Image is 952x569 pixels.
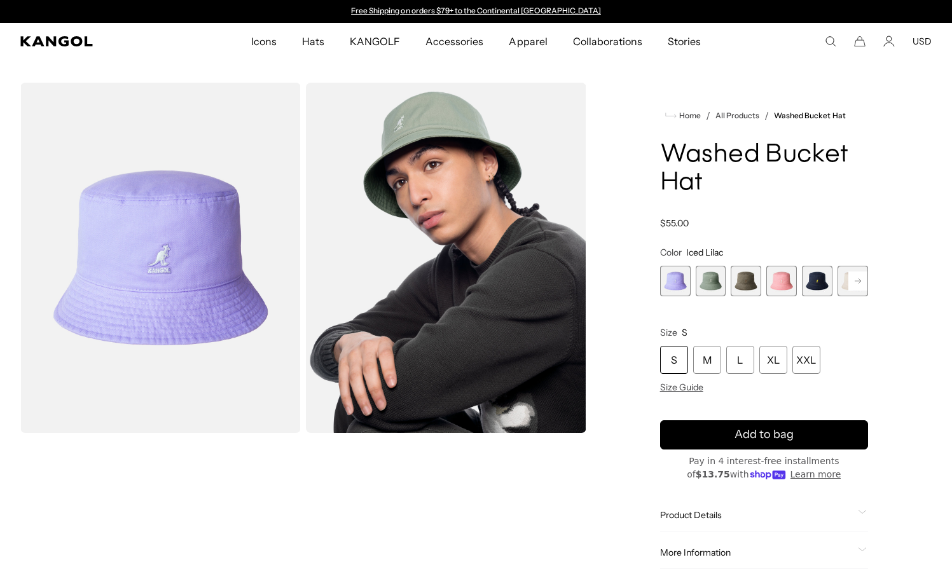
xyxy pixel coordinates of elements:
button: Add to bag [660,420,868,449]
a: Icons [238,23,289,60]
img: sage-green [306,83,586,433]
div: 1 of 2 [345,6,607,17]
a: Home [665,110,701,121]
a: Collaborations [560,23,655,60]
span: Iced Lilac [686,247,723,258]
a: Stories [655,23,714,60]
span: Apparel [509,23,547,60]
span: Product Details [660,509,853,521]
a: Account [883,36,895,47]
span: KANGOLF [350,23,400,60]
label: Navy [802,266,832,296]
span: Color [660,247,682,258]
label: Iced Lilac [660,266,691,296]
span: More Information [660,547,853,558]
div: 5 of 13 [802,266,832,296]
a: All Products [715,111,759,120]
a: Kangol [20,36,165,46]
div: XL [759,346,787,374]
li: / [759,108,769,123]
span: Collaborations [573,23,642,60]
a: Apparel [496,23,560,60]
span: Hats [302,23,324,60]
button: Cart [854,36,866,47]
span: Icons [251,23,277,60]
span: Size Guide [660,381,703,393]
div: XXL [792,346,820,374]
label: SAGE GREEN [696,266,726,296]
product-gallery: Gallery Viewer [20,83,586,433]
div: 1 of 13 [660,266,691,296]
span: $55.00 [660,217,689,229]
label: Smog [731,266,761,296]
slideshow-component: Announcement bar [345,6,607,17]
a: Free Shipping on orders $79+ to the Continental [GEOGRAPHIC_DATA] [351,6,601,15]
div: 3 of 13 [731,266,761,296]
a: Accessories [413,23,496,60]
span: Size [660,327,677,338]
div: S [660,346,688,374]
span: Add to bag [735,426,794,443]
div: M [693,346,721,374]
img: color-iced-lilac [20,83,301,433]
div: 4 of 13 [766,266,797,296]
label: Khaki [838,266,868,296]
span: Stories [668,23,701,60]
li: / [701,108,710,123]
nav: breadcrumbs [660,108,868,123]
span: Accessories [425,23,483,60]
summary: Search here [825,36,836,47]
div: Announcement [345,6,607,17]
a: Hats [289,23,337,60]
a: KANGOLF [337,23,413,60]
button: USD [913,36,932,47]
div: 2 of 13 [696,266,726,296]
label: Pepto [766,266,797,296]
a: Washed Bucket Hat [774,111,845,120]
div: L [726,346,754,374]
h1: Washed Bucket Hat [660,141,868,197]
span: S [682,327,687,338]
div: 6 of 13 [838,266,868,296]
span: Home [677,111,701,120]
